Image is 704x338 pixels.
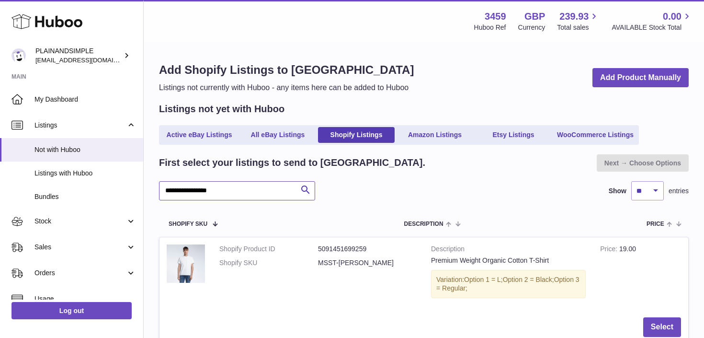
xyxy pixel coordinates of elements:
[318,245,417,254] dd: 5091451699259
[161,127,238,143] a: Active eBay Listings
[600,245,619,255] strong: Price
[169,221,207,227] span: Shopify SKU
[475,127,552,143] a: Etsy Listings
[431,256,586,265] div: Premium Weight Organic Cotton T-Shirt
[557,10,600,32] a: 239.93 Total sales
[554,127,637,143] a: WooCommerce Listings
[609,186,626,196] label: Show
[35,47,122,65] div: PLAINANDSIMPLE
[159,156,425,169] h2: First select your listings to send to [GEOGRAPHIC_DATA].
[35,56,141,64] span: [EMAIL_ADDRESS][DOMAIN_NAME]
[159,103,284,116] h2: Listings not yet with Huboo
[669,186,689,196] span: entries
[34,243,126,252] span: Sales
[239,127,316,143] a: All eBay Listings
[34,268,126,278] span: Orders
[663,10,681,23] span: 0.00
[219,258,318,268] dt: Shopify SKU
[464,276,503,283] span: Option 1 = L;
[431,245,586,256] strong: Description
[397,127,473,143] a: Amazon Listings
[318,258,417,268] dd: MSST-[PERSON_NAME]
[612,23,693,32] span: AVAILABLE Stock Total
[518,23,545,32] div: Currency
[485,10,506,23] strong: 3459
[524,10,545,23] strong: GBP
[436,276,579,292] span: Option 3 = Regular;
[318,127,395,143] a: Shopify Listings
[34,294,136,303] span: Usage
[34,192,136,201] span: Bundles
[647,221,664,227] span: Price
[643,317,681,337] button: Select
[559,10,589,23] span: 239.93
[619,245,636,253] span: 19.00
[219,245,318,254] dt: Shopify Product ID
[159,62,414,78] h1: Add Shopify Listings to [GEOGRAPHIC_DATA]
[474,23,506,32] div: Huboo Ref
[34,169,136,178] span: Listings with Huboo
[34,217,126,226] span: Stock
[557,23,600,32] span: Total sales
[159,82,414,93] p: Listings not currently with Huboo - any items here can be added to Huboo
[11,48,26,63] img: duco@plainandsimple.com
[34,121,126,130] span: Listings
[404,221,443,227] span: Description
[612,10,693,32] a: 0.00 AVAILABLE Stock Total
[34,95,136,104] span: My Dashboard
[167,245,205,283] img: Men_Premium_Weight_Organic_Cotton_Tshirt_Regular_Fit_White_1.jpg
[34,145,136,154] span: Not with Huboo
[11,302,132,319] a: Log out
[503,276,554,283] span: Option 2 = Black;
[592,68,689,88] a: Add Product Manually
[431,270,586,299] div: Variation:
